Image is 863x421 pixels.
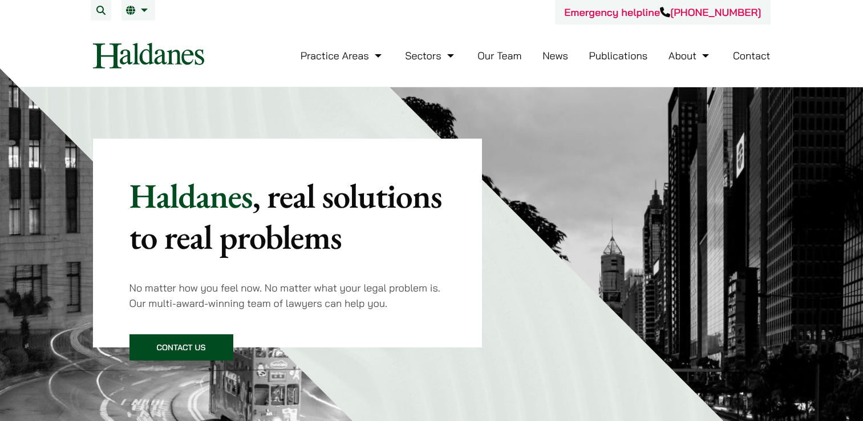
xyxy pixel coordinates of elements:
a: Emergency helpline[PHONE_NUMBER] [564,6,761,19]
a: Publications [589,49,648,62]
a: News [542,49,568,62]
img: Logo of Haldanes [93,43,204,68]
a: Practice Areas [301,49,384,62]
p: No matter how you feel now. No matter what your legal problem is. Our multi-award-winning team of... [129,280,446,311]
a: Sectors [405,49,456,62]
a: Our Team [477,49,521,62]
mark: , real solutions to real problems [129,173,442,259]
a: About [668,49,712,62]
p: Haldanes [129,175,446,257]
a: Contact [733,49,771,62]
a: EN [126,6,151,15]
a: Contact Us [129,334,233,361]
